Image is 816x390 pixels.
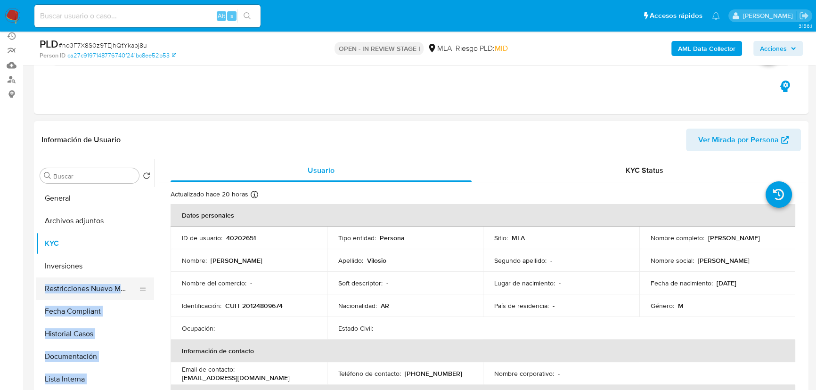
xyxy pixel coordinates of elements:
[380,234,405,242] p: Persona
[338,301,377,310] p: Nacionalidad :
[40,36,58,51] b: PLD
[743,11,796,20] p: andres.vilosio@mercadolibre.com
[36,232,154,255] button: KYC
[171,190,248,199] p: Actualizado hace 20 horas
[494,234,508,242] p: Sitio :
[143,172,150,182] button: Volver al orden por defecto
[219,324,220,333] p: -
[698,256,750,265] p: [PERSON_NAME]
[182,365,235,374] p: Email de contacto :
[550,256,552,265] p: -
[381,301,389,310] p: AR
[798,22,811,30] span: 3.156.1
[36,255,154,277] button: Inversiones
[182,234,222,242] p: ID de usuario :
[717,279,736,287] p: [DATE]
[494,369,554,378] p: Nombre corporativo :
[36,323,154,345] button: Historial Casos
[494,256,547,265] p: Segundo apellido :
[53,172,135,180] input: Buscar
[36,187,154,210] button: General
[651,234,704,242] p: Nombre completo :
[226,234,256,242] p: 40202651
[40,51,65,60] b: Person ID
[308,165,335,176] span: Usuario
[494,301,549,310] p: País de residencia :
[698,129,779,151] span: Ver Mirada por Persona
[67,51,176,60] a: ca27c9197148776740f241bc8ee52b53
[760,41,787,56] span: Acciones
[626,165,663,176] span: KYC Status
[678,41,735,56] b: AML Data Collector
[171,204,795,227] th: Datos personales
[36,210,154,232] button: Archivos adjuntos
[686,129,801,151] button: Ver Mirada por Persona
[182,324,215,333] p: Ocupación :
[377,324,379,333] p: -
[651,301,674,310] p: Género :
[650,11,702,21] span: Accesos rápidos
[559,279,561,287] p: -
[36,300,154,323] button: Fecha Compliant
[753,41,803,56] button: Acciones
[36,345,154,368] button: Documentación
[211,256,262,265] p: [PERSON_NAME]
[335,42,424,55] p: OPEN - IN REVIEW STAGE I
[58,41,147,50] span: # no3F7X8S0z9TEjhQtYkabj8u
[494,279,555,287] p: Lugar de nacimiento :
[678,301,684,310] p: M
[182,301,221,310] p: Identificación :
[230,11,233,20] span: s
[553,301,555,310] p: -
[558,369,560,378] p: -
[494,43,507,54] span: MID
[182,256,207,265] p: Nombre :
[405,369,462,378] p: [PHONE_NUMBER]
[250,279,252,287] p: -
[34,10,261,22] input: Buscar usuario o caso...
[427,43,451,54] div: MLA
[338,324,373,333] p: Estado Civil :
[708,234,760,242] p: [PERSON_NAME]
[512,234,525,242] p: MLA
[651,279,713,287] p: Fecha de nacimiento :
[712,12,720,20] a: Notificaciones
[386,279,388,287] p: -
[44,172,51,179] button: Buscar
[225,301,283,310] p: CUIT 20124809674
[455,43,507,54] span: Riesgo PLD:
[182,374,290,382] p: [EMAIL_ADDRESS][DOMAIN_NAME]
[671,41,742,56] button: AML Data Collector
[338,234,376,242] p: Tipo entidad :
[338,369,401,378] p: Teléfono de contacto :
[338,256,363,265] p: Apellido :
[338,279,383,287] p: Soft descriptor :
[237,9,257,23] button: search-icon
[36,277,147,300] button: Restricciones Nuevo Mundo
[41,135,121,145] h1: Información de Usuario
[799,11,809,21] a: Salir
[182,279,246,287] p: Nombre del comercio :
[218,11,225,20] span: Alt
[171,340,795,362] th: Información de contacto
[651,256,694,265] p: Nombre social :
[367,256,386,265] p: Vilosio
